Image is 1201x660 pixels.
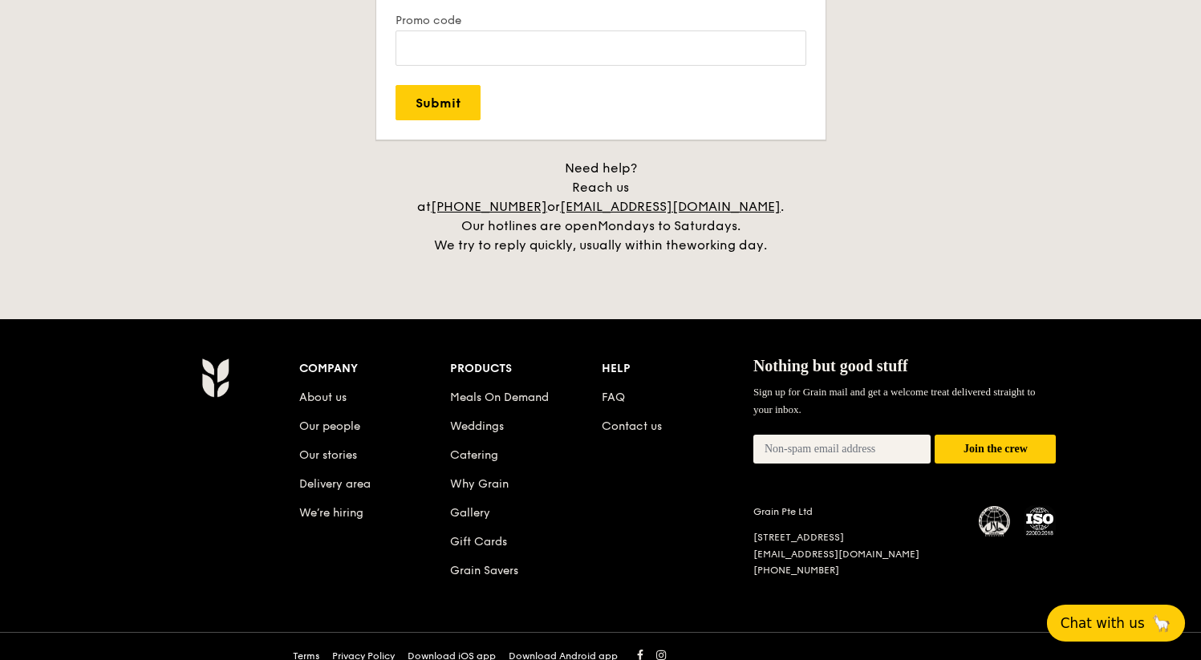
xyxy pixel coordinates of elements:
a: Gift Cards [450,535,507,549]
span: working day. [687,237,767,253]
input: Non-spam email address [753,435,931,464]
a: About us [299,391,347,404]
span: Sign up for Grain mail and get a welcome treat delivered straight to your inbox. [753,386,1036,415]
button: Join the crew [935,435,1056,464]
div: Need help? Reach us at or . Our hotlines are open We try to reply quickly, usually within the [400,159,801,255]
a: Our people [299,419,360,433]
a: Meals On Demand [450,391,549,404]
a: [EMAIL_ADDRESS][DOMAIN_NAME] [560,199,781,214]
a: Catering [450,448,498,462]
div: Grain Pte Ltd [753,505,960,518]
a: Weddings [450,419,504,433]
span: Mondays to Saturdays. [598,218,740,233]
img: ISO Certified [1024,505,1056,537]
a: FAQ [602,391,625,404]
a: Contact us [602,419,662,433]
a: Grain Savers [450,564,518,577]
a: [EMAIL_ADDRESS][DOMAIN_NAME] [753,549,919,560]
span: Nothing but good stuff [753,357,908,375]
a: [PHONE_NUMBER] [431,199,547,214]
a: Our stories [299,448,357,462]
a: Gallery [450,506,490,520]
button: Chat with us🦙 [1047,605,1185,642]
img: MUIS Halal Certified [979,506,1011,538]
div: Help [602,358,753,380]
a: We’re hiring [299,506,363,520]
div: [STREET_ADDRESS] [753,531,960,545]
div: Products [450,358,602,380]
img: AYc88T3wAAAABJRU5ErkJggg== [201,358,229,398]
a: Delivery area [299,477,371,491]
div: Company [299,358,451,380]
a: Why Grain [450,477,509,491]
span: Chat with us [1061,615,1145,631]
span: 🦙 [1151,613,1171,633]
input: Submit [396,85,481,120]
label: Promo code [396,14,806,27]
a: [PHONE_NUMBER] [753,565,839,576]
